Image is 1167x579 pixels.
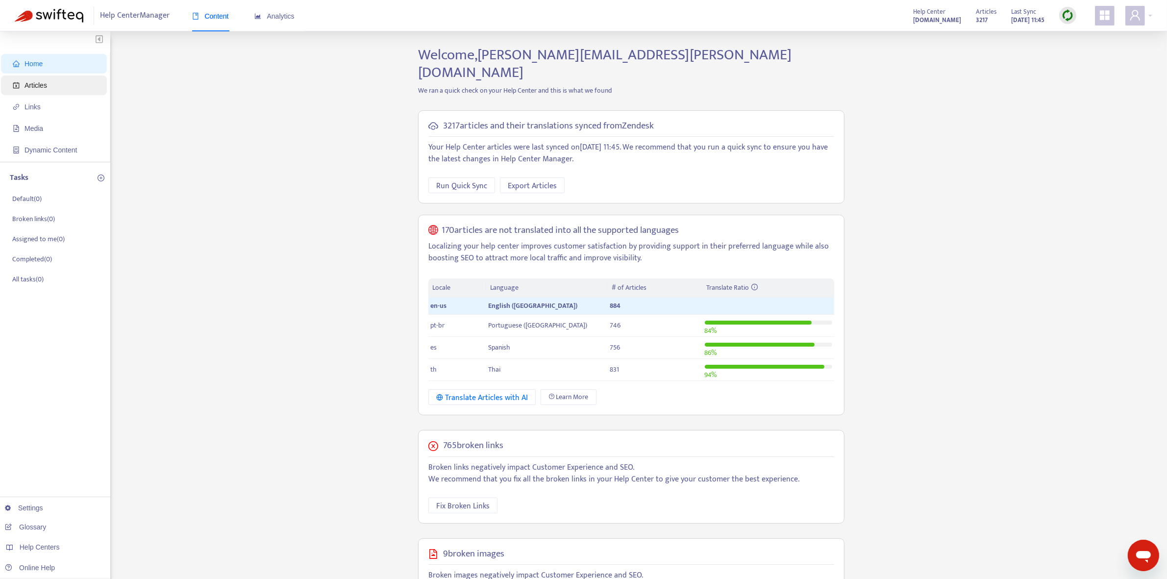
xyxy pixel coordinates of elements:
[254,12,295,20] span: Analytics
[1128,540,1159,571] iframe: Botón para iniciar la ventana de mensajería
[15,9,83,23] img: Swifteq
[488,364,500,375] span: Thai
[428,441,438,451] span: close-circle
[428,142,834,165] p: Your Help Center articles were last synced on [DATE] 11:45 . We recommend that you run a quick sy...
[430,342,437,353] span: es
[428,278,486,298] th: Locale
[20,543,60,551] span: Help Centers
[12,254,52,264] p: Completed ( 0 )
[25,146,77,154] span: Dynamic Content
[610,342,620,353] span: 756
[430,320,445,331] span: pt-br
[610,364,619,375] span: 831
[254,13,261,20] span: area-chart
[1062,9,1074,22] img: sync.dc5367851b00ba804db3.png
[192,12,229,20] span: Content
[5,523,46,531] a: Glossary
[705,369,717,380] span: 94 %
[411,85,852,96] p: We ran a quick check on your Help Center and this is what we found
[436,392,528,404] div: Translate Articles with AI
[428,462,834,485] p: Broken links negatively impact Customer Experience and SEO. We recommend that you fix all the bro...
[13,60,20,67] span: home
[1011,15,1044,25] strong: [DATE] 11:45
[25,103,41,111] span: Links
[488,300,577,311] span: English ([GEOGRAPHIC_DATA])
[541,389,596,405] a: Learn More
[12,234,65,244] p: Assigned to me ( 0 )
[428,177,495,193] button: Run Quick Sync
[428,498,497,513] button: Fix Broken Links
[436,500,490,512] span: Fix Broken Links
[430,364,437,375] span: th
[556,392,589,403] span: Learn More
[428,549,438,559] span: file-image
[430,300,447,311] span: en-us
[436,180,487,192] span: Run Quick Sync
[10,172,28,184] p: Tasks
[443,549,504,560] h5: 9 broken images
[192,13,199,20] span: book
[608,278,702,298] th: # of Articles
[12,214,55,224] p: Broken links ( 0 )
[976,6,996,17] span: Articles
[5,564,55,572] a: Online Help
[508,180,557,192] span: Export Articles
[1129,9,1141,21] span: user
[25,81,47,89] span: Articles
[913,15,961,25] strong: [DOMAIN_NAME]
[443,121,654,132] h5: 3217 articles and their translations synced from Zendesk
[705,347,717,358] span: 86 %
[705,325,717,336] span: 84 %
[913,6,945,17] span: Help Center
[442,225,679,236] h5: 170 articles are not translated into all the supported languages
[25,125,43,132] span: Media
[98,175,104,181] span: plus-circle
[486,278,608,298] th: Language
[5,504,43,512] a: Settings
[1099,9,1111,21] span: appstore
[443,440,503,452] h5: 765 broken links
[12,194,42,204] p: Default ( 0 )
[428,241,834,264] p: Localizing your help center improves customer satisfaction by providing support in their preferre...
[12,274,44,284] p: All tasks ( 0 )
[25,60,43,68] span: Home
[418,43,792,85] span: Welcome, [PERSON_NAME][EMAIL_ADDRESS][PERSON_NAME][DOMAIN_NAME]
[488,342,510,353] span: Spanish
[13,125,20,132] span: file-image
[500,177,565,193] button: Export Articles
[488,320,587,331] span: Portuguese ([GEOGRAPHIC_DATA])
[913,14,961,25] a: [DOMAIN_NAME]
[428,121,438,131] span: cloud-sync
[707,282,830,293] div: Translate Ratio
[100,6,170,25] span: Help Center Manager
[13,103,20,110] span: link
[610,300,621,311] span: 884
[610,320,621,331] span: 746
[1011,6,1036,17] span: Last Sync
[428,389,536,405] button: Translate Articles with AI
[976,15,988,25] strong: 3217
[428,225,438,236] span: global
[13,82,20,89] span: account-book
[13,147,20,153] span: container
